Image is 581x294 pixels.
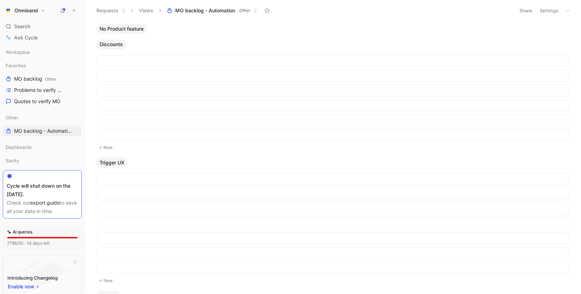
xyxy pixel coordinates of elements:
button: MO backlog - AutomationOther [164,5,261,16]
button: Views [136,5,157,16]
button: Discounts [96,39,126,49]
span: Workspace [6,49,30,56]
span: MO backlog - Automation [175,7,235,14]
a: Quotes to verify MO [3,96,82,107]
button: Settings [537,6,561,15]
span: Discounts [100,41,123,48]
span: Other [6,114,18,121]
div: Search [3,21,82,32]
div: Sanity [3,155,82,166]
span: Quotes to verify MO [14,98,61,105]
button: Enable now [7,282,40,291]
a: MO backlogOther [3,74,82,84]
h1: Omnisend [14,7,38,14]
img: bg-BLZuj68n.svg [9,256,75,292]
div: Sanity [3,155,82,168]
span: Sanity [6,157,19,164]
span: Dashboards [6,144,32,151]
span: Other [239,7,251,14]
span: MO backlog - Automation [14,127,72,135]
div: Other [3,112,82,123]
span: No Product feature [100,25,144,32]
div: No Product feature [93,24,572,34]
button: New [96,143,569,152]
div: Introducing Changelog [7,274,58,282]
span: Search [14,22,30,31]
div: OtherMO backlog - Automation [3,112,82,136]
span: Enable now [8,282,35,291]
div: Check our to save all your data in time. [7,199,78,215]
div: 7796/50 · 14 days left [7,240,50,247]
div: Workspace [3,47,82,57]
span: Problems to verify MO [14,87,64,94]
div: Favorites [3,60,82,71]
span: Other [45,76,56,82]
div: Dashboards [3,142,82,155]
button: Trigger UX [96,158,128,168]
button: New [96,276,569,285]
div: Dashboards [3,142,82,152]
a: Ask Cycle [3,32,82,43]
a: Problems to verify MO [3,85,82,95]
div: Cycle will shut down on the [DATE]. [7,182,78,199]
div: AI queries [7,229,32,236]
span: Ask Cycle [14,33,38,42]
img: Omnisend [5,7,12,14]
div: DiscountsNew [93,39,572,152]
div: Trigger UXNew [93,158,572,285]
a: export guide [30,200,60,206]
span: MO backlog [14,75,56,83]
button: No Product feature [96,24,147,34]
span: Favorites [6,62,26,69]
span: Trigger UX [100,159,124,166]
button: Requests [93,5,129,16]
button: Share [516,6,535,15]
a: MO backlog - Automation [3,126,82,136]
button: OmnisendOmnisend [3,6,47,15]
